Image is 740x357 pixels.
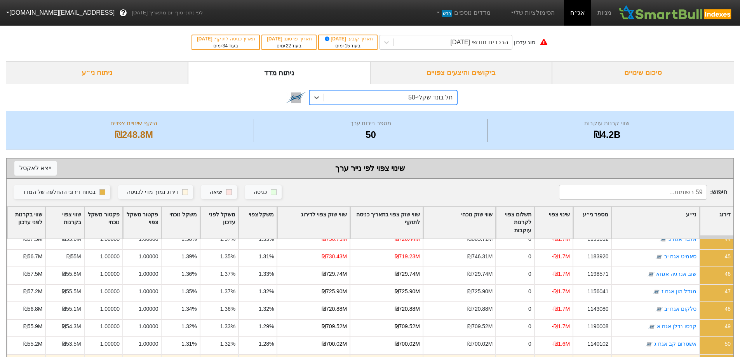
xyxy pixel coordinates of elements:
[655,306,663,313] img: tase link
[535,207,573,239] div: Toggle SortBy
[132,9,203,17] span: לפי נתוני סוף יום מתאריך [DATE]
[552,305,570,313] div: -₪1.7M
[664,253,696,259] a: סאמיט אגח יב
[395,305,420,313] div: ₪720.88M
[62,235,81,243] div: ₪55.6M
[442,10,452,17] span: חדש
[220,270,235,278] div: 1.37%
[220,322,235,331] div: 1.33%
[395,235,420,243] div: ₪726.44M
[62,305,81,313] div: ₪55.1M
[201,185,237,199] button: יציאה
[467,235,493,243] div: ₪803.71M
[223,43,228,49] span: 34
[139,235,158,243] div: 1.00000
[552,61,734,84] div: סיכום שינויים
[23,253,43,261] div: ₪56.7M
[6,61,188,84] div: ניתוח ני״ע
[100,322,120,331] div: 1.00000
[552,322,570,331] div: -₪1.7M
[188,61,370,84] div: ניתוח מדד
[259,322,274,331] div: 1.29%
[322,235,347,243] div: ₪736.73M
[322,287,347,296] div: ₪725.90M
[139,322,158,331] div: 1.00000
[23,188,96,197] div: בטווח דירוגי ההחלפה של המדד
[220,253,235,261] div: 1.35%
[196,35,255,42] div: תאריך כניסה לתוקף :
[181,340,197,348] div: 1.31%
[656,271,696,277] a: שוב אנרגיה אגחא
[725,340,731,348] div: 50
[266,35,312,42] div: תאריך פרסום :
[587,287,608,296] div: 1156041
[181,235,197,243] div: 1.50%
[62,270,81,278] div: ₪55.8M
[181,322,197,331] div: 1.32%
[345,43,350,49] span: 15
[467,305,493,313] div: ₪720.88M
[259,253,274,261] div: 1.31%
[654,341,696,347] a: אשטרום קב אגח ג
[587,340,608,348] div: 1140102
[323,42,373,49] div: בעוד ימים
[587,235,608,243] div: 1191832
[16,119,252,128] div: היקף שינויים צפויים
[121,8,125,18] span: ?
[618,5,734,21] img: SmartBull
[139,305,158,313] div: 1.00000
[23,270,43,278] div: ₪57.5M
[220,235,235,243] div: 1.37%
[587,322,608,331] div: 1190008
[423,207,496,239] div: Toggle SortBy
[322,305,347,313] div: ₪720.88M
[725,322,731,331] div: 49
[139,287,158,296] div: 1.00000
[725,235,731,243] div: 44
[220,287,235,296] div: 1.37%
[322,270,347,278] div: ₪729.74M
[197,36,214,42] span: [DATE]
[14,161,57,176] button: ייצא לאקסל
[259,287,274,296] div: 1.32%
[395,287,420,296] div: ₪725.90M
[123,207,161,239] div: Toggle SortBy
[528,287,531,296] div: 0
[245,185,282,199] button: כניסה
[100,305,120,313] div: 1.00000
[559,185,727,200] span: חיפוש :
[467,253,493,261] div: ₪746.31M
[657,323,696,329] a: קרסו נדלן אגח א
[451,38,508,47] div: הרכבים חודשי [DATE]
[395,322,420,331] div: ₪709.52M
[669,236,696,242] a: אלבר אגח כ
[647,271,655,279] img: tase link
[725,287,731,296] div: 47
[277,207,350,239] div: Toggle SortBy
[181,287,197,296] div: 1.35%
[162,207,199,239] div: Toggle SortBy
[587,253,608,261] div: 1183920
[181,253,197,261] div: 1.39%
[324,36,348,42] span: [DATE]
[655,253,663,261] img: tase link
[700,207,733,239] div: Toggle SortBy
[7,207,45,239] div: Toggle SortBy
[266,42,312,49] div: בעוד ימים
[200,207,238,239] div: Toggle SortBy
[23,287,43,296] div: ₪57.2M
[100,340,120,348] div: 1.00000
[23,322,43,331] div: ₪55.9M
[552,340,570,348] div: -₪1.6M
[100,287,120,296] div: 1.00000
[323,35,373,42] div: תאריך קובע :
[528,305,531,313] div: 0
[322,340,347,348] div: ₪700.02M
[660,236,667,244] img: tase link
[552,270,570,278] div: -₪1.7M
[286,43,291,49] span: 22
[322,253,347,261] div: ₪730.43M
[467,340,493,348] div: ₪700.02M
[648,323,656,331] img: tase link
[514,38,535,47] div: סוג עדכון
